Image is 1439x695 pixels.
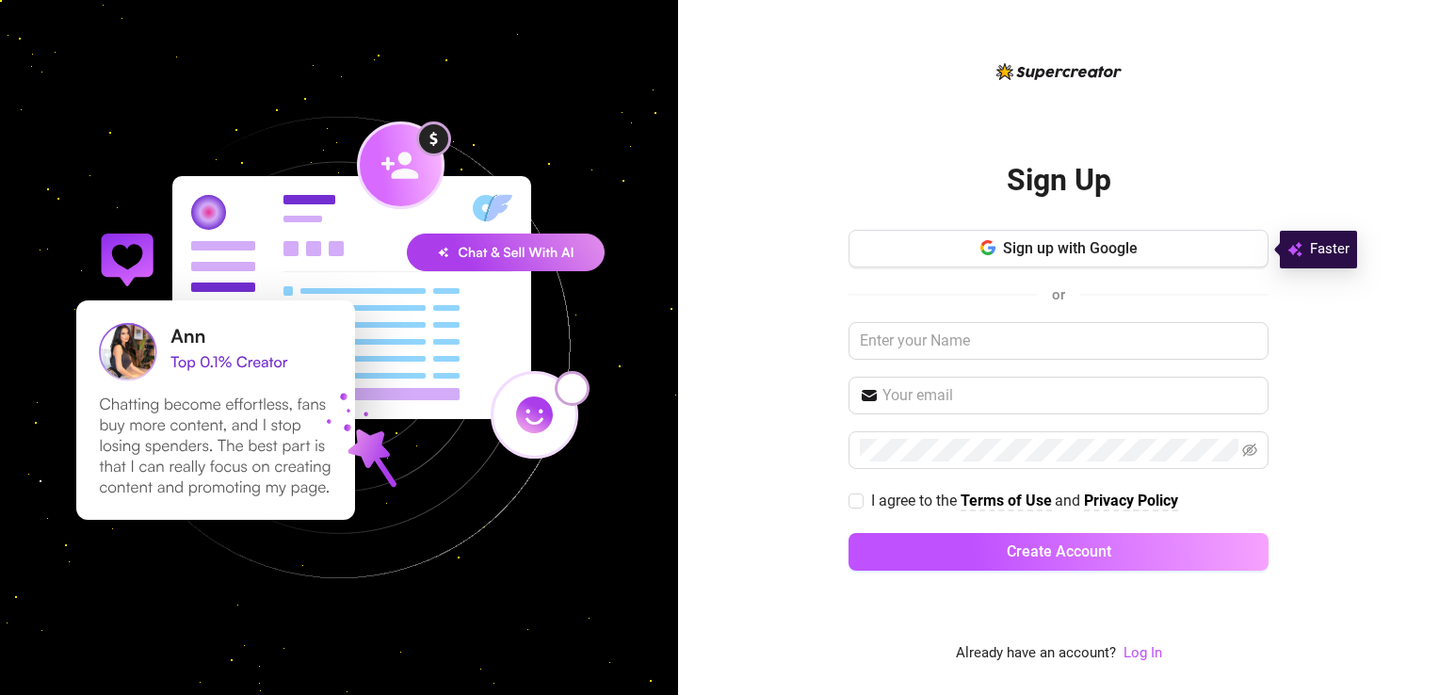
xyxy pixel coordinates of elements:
img: logo-BBDzfeDw.svg [996,63,1122,80]
span: Already have an account? [956,642,1116,665]
span: Sign up with Google [1003,239,1138,257]
strong: Terms of Use [961,492,1052,509]
img: signup-background-D0MIrEPF.svg [13,22,665,673]
a: Privacy Policy [1084,492,1178,511]
img: svg%3e [1287,238,1302,261]
span: Faster [1310,238,1350,261]
a: Terms of Use [961,492,1052,511]
span: eye-invisible [1242,443,1257,458]
a: Log In [1124,644,1162,661]
h2: Sign Up [1007,161,1111,200]
input: Your email [882,384,1257,407]
span: and [1055,492,1084,509]
button: Sign up with Google [849,230,1269,267]
strong: Privacy Policy [1084,492,1178,509]
span: Create Account [1007,542,1111,560]
input: Enter your Name [849,322,1269,360]
a: Log In [1124,642,1162,665]
span: I agree to the [871,492,961,509]
button: Create Account [849,533,1269,571]
span: or [1052,286,1065,303]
